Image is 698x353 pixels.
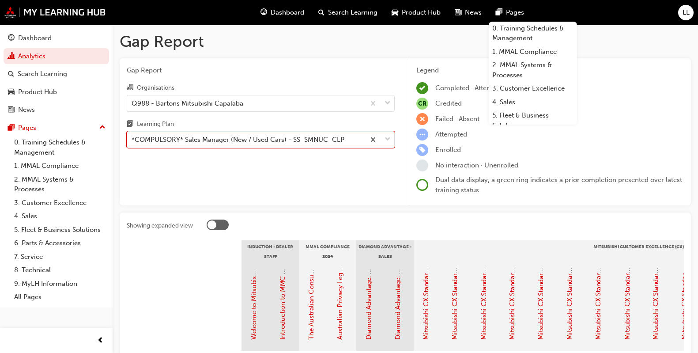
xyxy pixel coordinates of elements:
span: Gap Report [127,65,395,76]
span: No interaction · Unenrolled [435,161,518,169]
span: guage-icon [8,34,15,42]
div: Organisations [137,84,174,92]
span: Product Hub [402,8,441,18]
a: Mitsubishi CX Standards - Introduction [423,221,430,340]
span: prev-icon [97,335,104,346]
div: Q988 - Bartons Mitsubishi Capalaba [132,98,243,108]
a: 3. Customer Excellence [11,196,109,210]
div: Search Learning [18,69,67,79]
span: guage-icon [260,7,267,18]
a: 3. Customer Excellence [489,82,577,95]
span: learningplan-icon [127,121,133,129]
span: news-icon [455,7,461,18]
a: 1. MMAL Compliance [489,45,577,59]
span: Dashboard [271,8,304,18]
button: Pages [4,120,109,136]
div: Induction - Dealer Staff [241,240,299,262]
a: 6. Parts & Accessories [11,236,109,250]
a: 4. Sales [489,95,577,109]
span: Completed · Attended · Passed [435,84,528,92]
span: learningRecordVerb_NONE-icon [416,159,428,171]
div: Pages [18,123,36,133]
span: Enrolled [435,146,461,154]
span: car-icon [8,88,15,96]
button: LL [678,5,694,20]
span: Failed · Absent [435,115,479,123]
a: 0. Training Schedules & Management [11,136,109,159]
div: *COMPULSORY* Sales Manager (New / Used Cars) - SS_SMNUC_CLP [132,135,344,145]
a: Search Learning [4,66,109,82]
a: 2. MMAL Systems & Processes [11,173,109,196]
a: Dashboard [4,30,109,46]
a: pages-iconPages [489,4,531,22]
a: 4. Sales [11,209,109,223]
div: Learning Plan [137,120,174,129]
a: 5. Fleet & Business Solutions [489,109,577,132]
div: News [18,105,35,115]
span: LL [683,8,690,18]
span: Attempted [435,130,467,138]
a: News [4,102,109,118]
button: DashboardAnalyticsSearch LearningProduct HubNews [4,28,109,120]
span: Credited [435,99,462,107]
span: Dual data display; a green ring indicates a prior completion presented over latest training status. [435,176,682,194]
span: null-icon [416,98,428,110]
a: news-iconNews [448,4,489,22]
span: learningRecordVerb_ATTEMPT-icon [416,129,428,140]
h1: Gap Report [120,32,691,51]
span: learningRecordVerb_FAIL-icon [416,113,428,125]
span: News [465,8,482,18]
a: search-iconSearch Learning [311,4,385,22]
div: Product Hub [18,87,57,97]
a: 7. Service [11,250,109,264]
a: car-iconProduct Hub [385,4,448,22]
div: Dashboard [18,33,52,43]
a: 1. MMAL Compliance [11,159,109,173]
span: down-icon [385,98,391,109]
a: Diamond Advantage: Sales Training [394,232,402,340]
span: pages-icon [496,7,502,18]
a: 9. MyLH Information [11,277,109,291]
span: pages-icon [8,124,15,132]
span: up-icon [99,122,106,133]
div: Diamond Advantage - Sales [356,240,414,262]
div: MMAL Compliance 2024 [299,240,356,262]
a: Diamond Advantage: Fundamentals [365,231,373,340]
span: Search Learning [328,8,377,18]
a: Product Hub [4,84,109,100]
span: car-icon [392,7,398,18]
span: search-icon [318,7,324,18]
a: 8. Technical [11,263,109,277]
span: Pages [506,8,524,18]
img: mmal [4,7,106,18]
span: learningRecordVerb_ENROLL-icon [416,144,428,156]
span: down-icon [385,134,391,145]
a: All Pages [11,290,109,304]
a: 2. MMAL Systems & Processes [489,58,577,82]
a: Analytics [4,48,109,65]
a: 0. Training Schedules & Management [489,22,577,45]
span: chart-icon [8,53,15,61]
span: organisation-icon [127,84,133,92]
span: learningRecordVerb_COMPLETE-icon [416,82,428,94]
span: search-icon [8,70,14,78]
div: Showing expanded view [127,221,193,230]
div: Legend [416,65,684,76]
span: news-icon [8,106,15,114]
a: 5. Fleet & Business Solutions [11,223,109,237]
a: guage-iconDashboard [253,4,311,22]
